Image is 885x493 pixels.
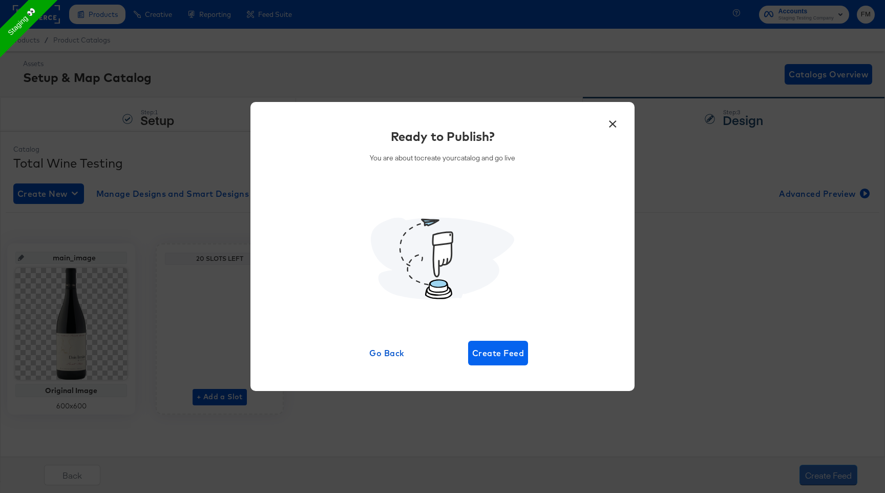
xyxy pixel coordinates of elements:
span: Go Back [361,346,413,360]
button: Create Feed [468,341,528,365]
button: Go Back [357,341,417,365]
span: Create Feed [472,346,524,360]
p: You are about to create your catalog and go live [370,153,515,163]
button: × [603,112,622,131]
div: Ready to Publish? [391,128,495,145]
